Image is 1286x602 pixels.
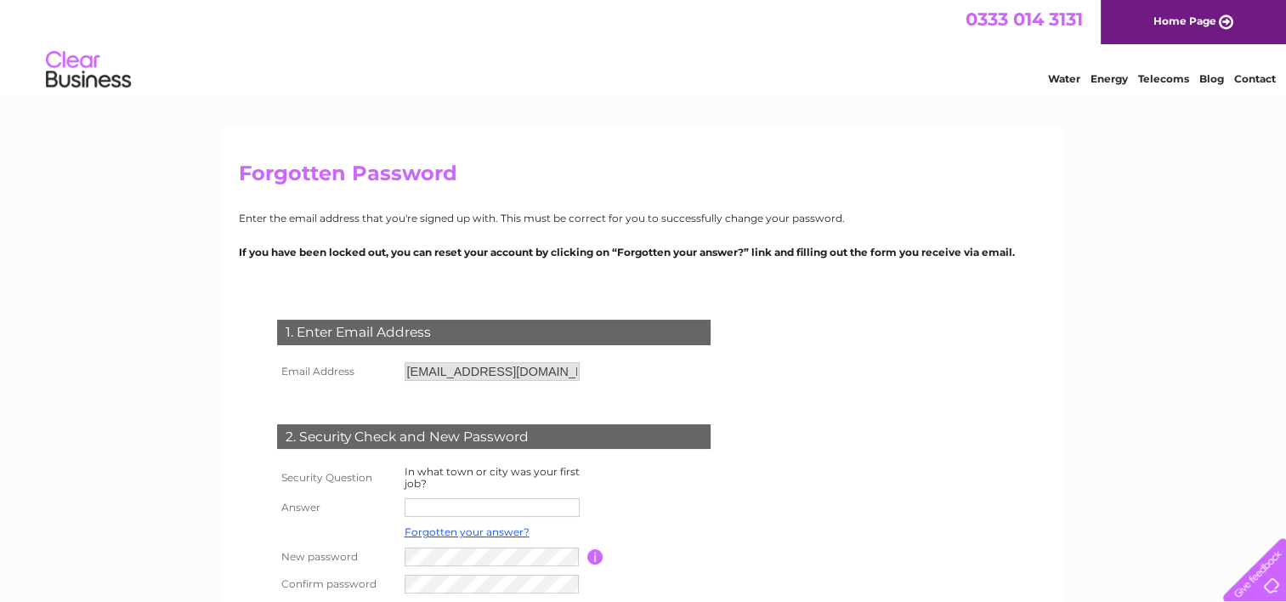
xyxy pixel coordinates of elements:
[273,462,400,494] th: Security Question
[1138,72,1189,85] a: Telecoms
[587,549,603,565] input: Information
[273,571,400,598] th: Confirm password
[405,465,580,490] label: In what town or city was your first job?
[966,9,1083,30] a: 0333 014 3131
[242,9,1045,82] div: Clear Business is a trading name of Verastar Limited (registered in [GEOGRAPHIC_DATA] No. 3667643...
[45,44,132,96] img: logo.png
[1234,72,1276,85] a: Contact
[273,358,400,385] th: Email Address
[405,525,530,538] a: Forgotten your answer?
[277,320,711,345] div: 1. Enter Email Address
[273,494,400,521] th: Answer
[273,543,400,571] th: New password
[1199,72,1224,85] a: Blog
[277,424,711,450] div: 2. Security Check and New Password
[1091,72,1128,85] a: Energy
[239,244,1048,260] p: If you have been locked out, you can reset your account by clicking on “Forgotten your answer?” l...
[239,162,1048,194] h2: Forgotten Password
[1048,72,1080,85] a: Water
[239,210,1048,226] p: Enter the email address that you're signed up with. This must be correct for you to successfully ...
